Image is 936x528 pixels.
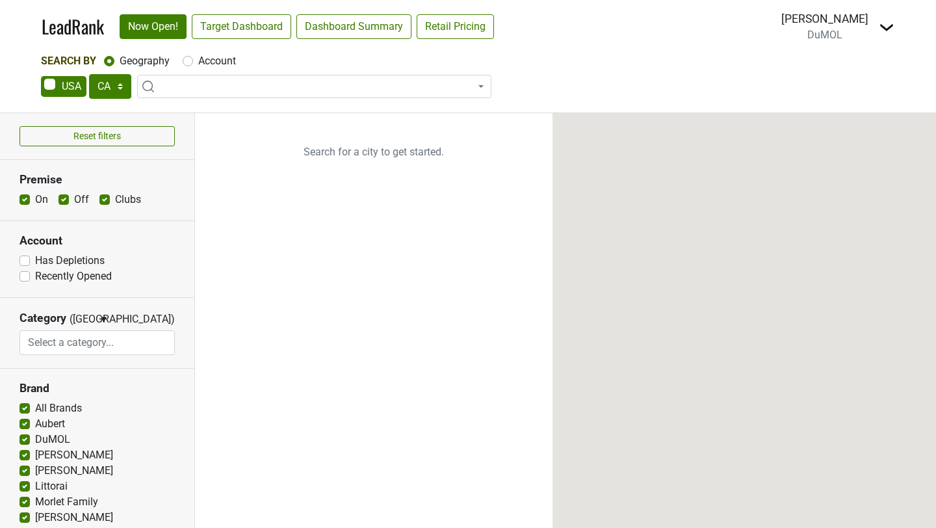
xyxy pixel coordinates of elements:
[19,126,175,146] button: Reset filters
[35,432,70,447] label: DuMOL
[35,494,98,510] label: Morlet Family
[35,416,65,432] label: Aubert
[35,269,112,284] label: Recently Opened
[198,53,236,69] label: Account
[120,14,187,39] a: Now Open!
[19,382,175,395] h3: Brand
[417,14,494,39] a: Retail Pricing
[99,313,109,325] span: ▼
[35,192,48,207] label: On
[35,253,105,269] label: Has Depletions
[120,53,170,69] label: Geography
[807,29,842,41] span: DuMOL
[74,192,89,207] label: Off
[879,20,894,35] img: Dropdown Menu
[35,510,113,525] label: [PERSON_NAME]
[19,311,66,325] h3: Category
[70,311,96,330] span: ([GEOGRAPHIC_DATA])
[35,479,68,494] label: Littorai
[781,10,868,27] div: [PERSON_NAME]
[296,14,411,39] a: Dashboard Summary
[192,14,291,39] a: Target Dashboard
[20,330,174,355] input: Select a category...
[115,192,141,207] label: Clubs
[195,113,552,191] p: Search for a city to get started.
[35,463,113,479] label: [PERSON_NAME]
[42,13,104,40] a: LeadRank
[35,447,113,463] label: [PERSON_NAME]
[41,55,96,67] span: Search By
[35,401,82,416] label: All Brands
[19,173,175,187] h3: Premise
[19,234,175,248] h3: Account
